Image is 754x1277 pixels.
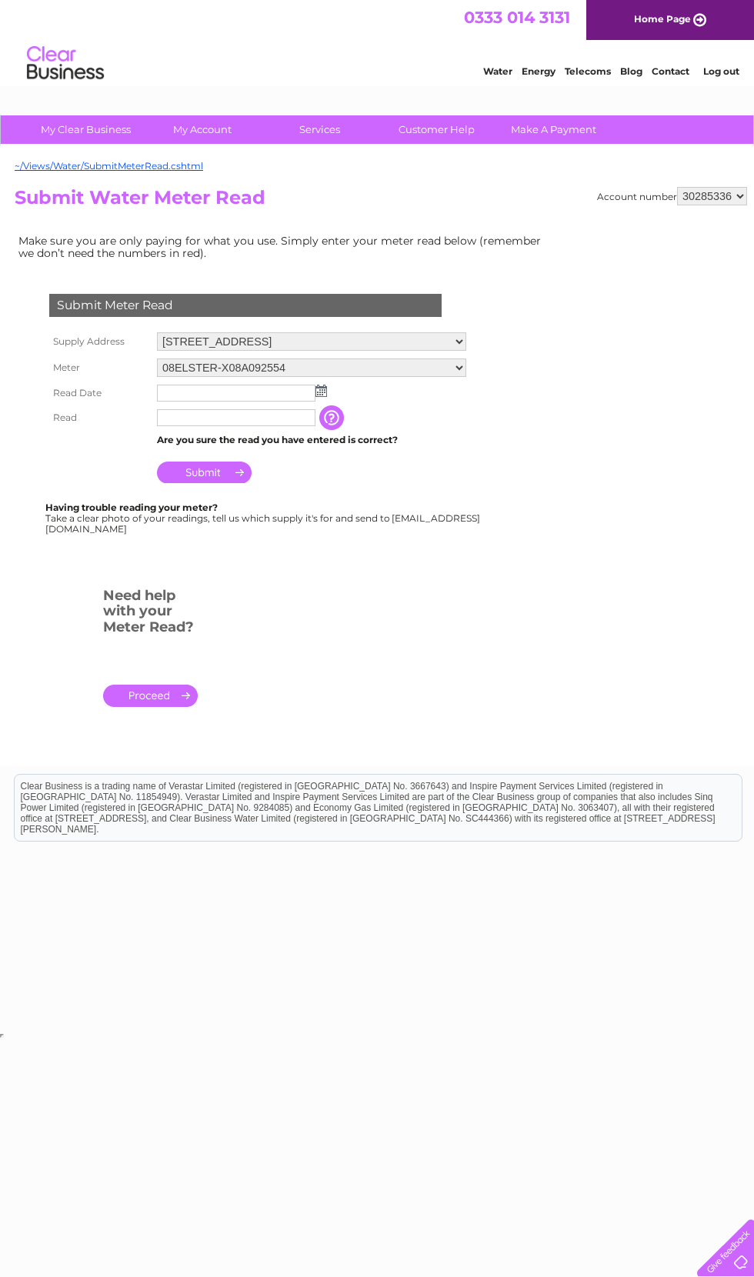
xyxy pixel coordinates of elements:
a: ~/Views/Water/SubmitMeterRead.cshtml [15,160,203,172]
a: My Account [139,115,266,144]
div: Account number [597,187,747,205]
th: Read [45,405,153,430]
div: Take a clear photo of your readings, tell us which supply it's for and send to [EMAIL_ADDRESS][DO... [45,502,482,534]
a: . [103,685,198,707]
input: Information [319,405,347,430]
a: My Clear Business [22,115,149,144]
a: Energy [522,65,555,77]
img: ... [315,385,327,397]
td: Make sure you are only paying for what you use. Simply enter your meter read below (remember we d... [15,231,553,263]
a: Water [483,65,512,77]
input: Submit [157,462,252,483]
th: Meter [45,355,153,381]
a: Log out [703,65,739,77]
img: logo.png [26,40,105,87]
b: Having trouble reading your meter? [45,502,218,513]
h3: Need help with your Meter Read? [103,585,198,643]
a: Services [256,115,383,144]
div: Submit Meter Read [49,294,442,317]
a: Make A Payment [490,115,617,144]
h2: Submit Water Meter Read [15,187,747,216]
a: Blog [620,65,642,77]
a: Contact [652,65,689,77]
a: Telecoms [565,65,611,77]
th: Read Date [45,381,153,405]
td: Are you sure the read you have entered is correct? [153,430,470,450]
div: Clear Business is a trading name of Verastar Limited (registered in [GEOGRAPHIC_DATA] No. 3667643... [15,8,742,75]
th: Supply Address [45,328,153,355]
a: Customer Help [373,115,500,144]
a: 0333 014 3131 [464,8,570,27]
